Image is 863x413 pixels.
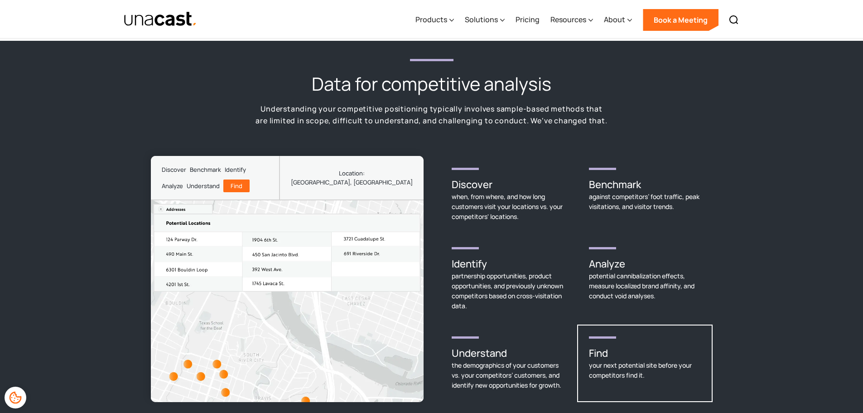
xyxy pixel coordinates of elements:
h3: Understand [452,346,564,360]
div: Cookie Preferences [5,387,26,408]
div: Products [415,14,447,25]
div: About [604,1,632,39]
div: when, from where, and how long customers visit your locations vs. your competitors' locations. [452,192,564,222]
div: the demographics of your customers vs. your competitors’ customers, and identify new opportunitie... [452,360,564,390]
div: partnership opportunities, product opportunities, and previously unknown competitors based on cro... [452,271,564,311]
a: Benchmark [190,161,221,178]
a: home [124,11,198,27]
h3: Benchmark [589,177,701,192]
div: against competitors’ foot traffic, peak visitations, and visitor trends. [589,192,701,212]
img: Search icon [728,15,739,25]
a: Pricing [516,1,540,39]
div: Find [231,181,242,190]
h2: Data for competitive analysis [312,72,551,96]
div: Solutions [465,14,498,25]
h3: Discover [452,177,564,192]
a: Analyze [162,178,183,194]
div: Products [415,1,454,39]
h3: Find [589,346,701,360]
div: potential cannibalization effects, measure localized brand affinity, and conduct void analyses. [589,271,701,301]
a: Book a Meeting [643,9,718,31]
h3: Analyze [589,257,701,271]
a: Identify [225,161,246,178]
p: Understanding your competitive positioning typically involves sample-based methods that are limit... [255,103,608,127]
div: Solutions [465,1,505,39]
h3: Identify [452,257,564,271]
div: Resources [550,14,586,25]
div: Location: [GEOGRAPHIC_DATA], [GEOGRAPHIC_DATA] [291,169,413,187]
div: Resources [550,1,593,39]
a: Discover [162,161,186,178]
div: your next potential site before your competitors find it. [589,360,701,380]
a: Understand [187,178,220,194]
img: Find Dashboard [151,200,424,308]
div: About [604,14,625,25]
img: Unacast text logo [124,11,198,27]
